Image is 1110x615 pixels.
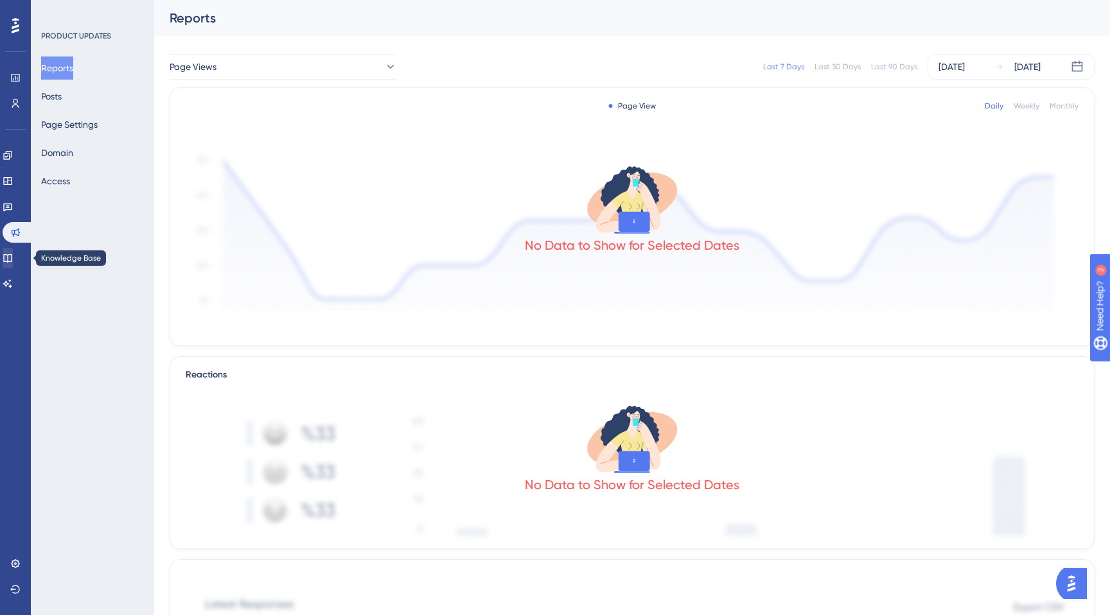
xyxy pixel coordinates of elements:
[1014,101,1039,111] div: Weekly
[1014,59,1041,74] div: [DATE]
[41,169,70,193] button: Access
[89,6,93,17] div: 3
[186,367,1079,383] div: Reactions
[609,101,656,111] div: Page View
[871,62,917,72] div: Last 90 Days
[938,59,965,74] div: [DATE]
[525,476,739,494] div: No Data to Show for Selected Dates
[41,56,73,80] button: Reports
[41,141,73,164] button: Domain
[41,113,98,136] button: Page Settings
[815,62,861,72] div: Last 30 Days
[525,236,739,254] div: No Data to Show for Selected Dates
[30,3,80,19] span: Need Help?
[41,31,111,41] div: PRODUCT UPDATES
[170,59,216,74] span: Page Views
[763,62,804,72] div: Last 7 Days
[170,9,1062,27] div: Reports
[985,101,1003,111] div: Daily
[1050,101,1079,111] div: Monthly
[1056,564,1095,603] iframe: UserGuiding AI Assistant Launcher
[170,54,397,80] button: Page Views
[41,85,62,108] button: Posts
